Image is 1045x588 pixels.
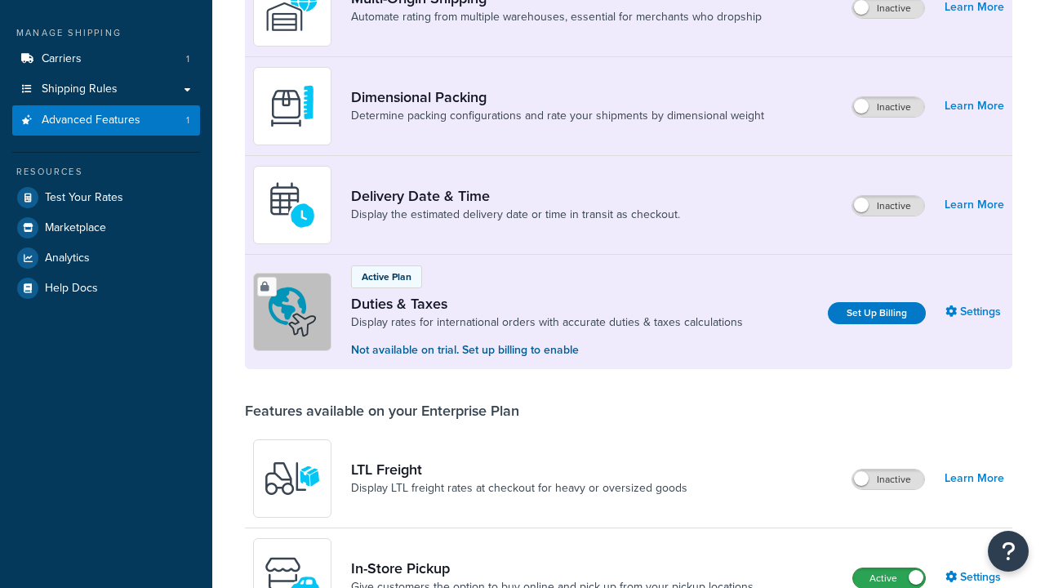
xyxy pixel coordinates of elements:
[42,82,118,96] span: Shipping Rules
[45,252,90,265] span: Analytics
[945,95,1004,118] a: Learn More
[12,74,200,105] a: Shipping Rules
[12,243,200,273] a: Analytics
[351,108,764,124] a: Determine packing configurations and rate your shipments by dimensional weight
[853,568,925,588] label: Active
[12,274,200,303] a: Help Docs
[12,165,200,179] div: Resources
[351,9,762,25] a: Automate rating from multiple warehouses, essential for merchants who dropship
[351,295,743,313] a: Duties & Taxes
[12,213,200,243] a: Marketplace
[852,470,924,489] label: Inactive
[362,269,411,284] p: Active Plan
[988,531,1029,572] button: Open Resource Center
[245,402,519,420] div: Features available on your Enterprise Plan
[852,97,924,117] label: Inactive
[12,183,200,212] a: Test Your Rates
[264,78,321,135] img: DTVBYsAAAAAASUVORK5CYII=
[45,282,98,296] span: Help Docs
[42,114,140,127] span: Advanced Features
[945,467,1004,490] a: Learn More
[351,559,754,577] a: In-Store Pickup
[42,52,82,66] span: Carriers
[12,105,200,136] a: Advanced Features1
[828,302,926,324] a: Set Up Billing
[351,187,680,205] a: Delivery Date & Time
[351,88,764,106] a: Dimensional Packing
[351,341,743,359] p: Not available on trial. Set up billing to enable
[351,314,743,331] a: Display rates for international orders with accurate duties & taxes calculations
[45,191,123,205] span: Test Your Rates
[12,44,200,74] li: Carriers
[12,44,200,74] a: Carriers1
[186,114,189,127] span: 1
[12,105,200,136] li: Advanced Features
[351,461,687,479] a: LTL Freight
[351,207,680,223] a: Display the estimated delivery date or time in transit as checkout.
[351,480,687,497] a: Display LTL freight rates at checkout for heavy or oversized goods
[264,176,321,234] img: gfkeb5ejjkALwAAAABJRU5ErkJggg==
[264,450,321,507] img: y79ZsPf0fXUFUhFXDzUgf+ktZg5F2+ohG75+v3d2s1D9TjoU8PiyCIluIjV41seZevKCRuEjTPPOKHJsQcmKCXGdfprl3L4q7...
[186,52,189,66] span: 1
[945,194,1004,216] a: Learn More
[45,221,106,235] span: Marketplace
[945,301,1004,323] a: Settings
[12,26,200,40] div: Manage Shipping
[852,196,924,216] label: Inactive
